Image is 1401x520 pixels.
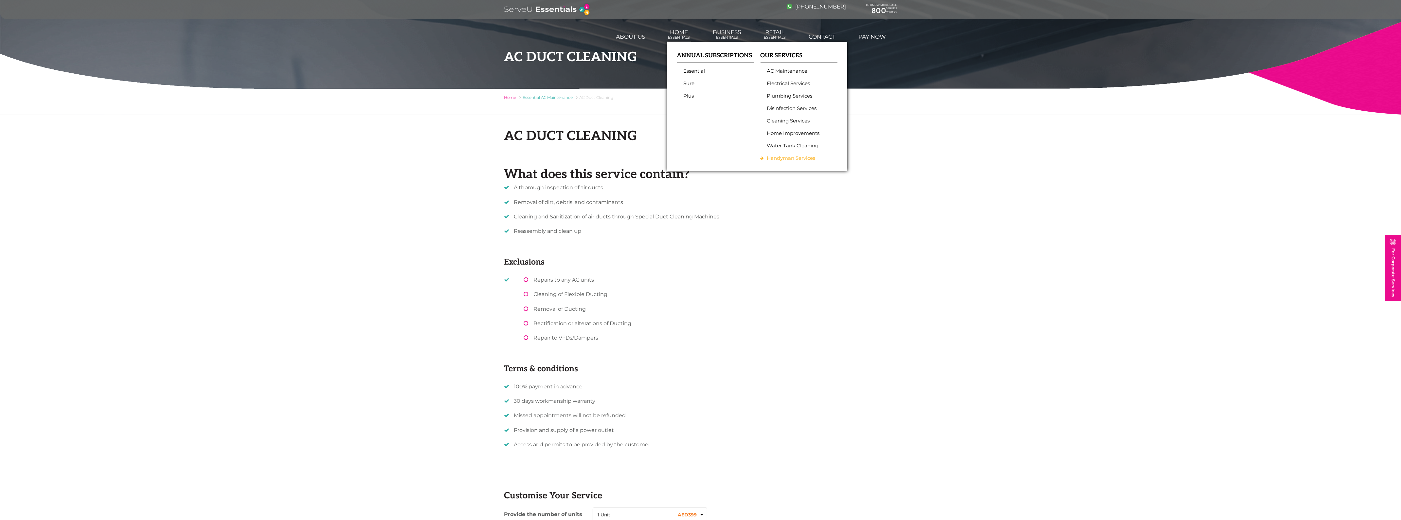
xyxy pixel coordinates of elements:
[504,364,897,374] h3: Terms & conditions
[713,35,741,40] span: Essentials
[504,257,545,267] strong: Exclusions
[504,491,707,501] h3: Customise Your Service
[523,95,573,100] a: Essential AC Maintenance
[761,52,837,63] h3: OUR SERVICES
[1385,235,1401,301] a: For Corporate Services
[524,291,897,297] li: Cleaning of Flexible Ducting
[504,383,897,390] li: 100% payment in advance
[504,95,516,100] a: Home
[1390,239,1396,245] img: image
[767,93,828,99] a: Plumbing Services
[615,30,646,43] a: About us
[787,4,792,9] img: image
[684,68,744,74] a: Essential
[504,427,897,433] li: Provision and supply of a power outlet
[504,184,897,191] li: A thorough inspection of air ducts
[504,167,897,182] h1: What does this service contain?
[598,512,611,518] span: 1 Unit
[689,512,697,518] small: 399
[667,26,691,43] a: HomeEssentials
[866,4,897,15] div: TO KNOW MORE CALL SERVEU
[767,155,828,161] a: Handyman Services
[524,306,897,312] li: Removal of Ducting
[524,335,897,341] li: Repair to VFDs/Dampers
[808,30,837,43] a: Contact
[787,4,846,10] a: [PHONE_NUMBER]
[767,105,828,111] a: Disinfection Services
[668,35,690,40] span: Essentials
[764,35,786,40] span: Essentials
[678,512,697,518] span: AED
[504,199,897,205] li: Removal of dirt, debris, and contaminants
[763,26,787,43] a: RetailEssentials
[767,68,828,74] a: AC Maintenance
[504,228,897,234] li: Reassembly and clean up
[767,118,828,124] a: Cleaning Services
[866,7,897,15] a: 800737838
[712,26,742,43] a: BusinessEssentials
[684,93,744,99] a: Plus
[504,214,897,220] li: Cleaning and Sanitization of air ducts through Special Duct Cleaning Machines
[504,441,897,448] li: Access and permits to be provided by the customer
[504,3,590,16] img: logo
[767,130,828,136] a: Home Improvements
[504,412,897,418] li: Missed appointments will not be refunded
[767,81,828,86] a: Electrical Services
[504,128,897,144] h2: AC Duct Cleaning
[684,81,744,86] a: Sure
[677,52,754,63] h3: ANNUAL SUBSCRIPTIONS
[524,320,897,326] li: Rectification or alterations of Ducting
[872,6,887,15] span: 800
[858,30,887,43] a: Pay Now
[580,95,614,100] span: AC Duct Cleaning
[767,143,828,149] a: Water Tank Cleaning
[504,398,897,404] li: 30 days workmanship warranty
[524,277,897,283] li: Repairs to any AC units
